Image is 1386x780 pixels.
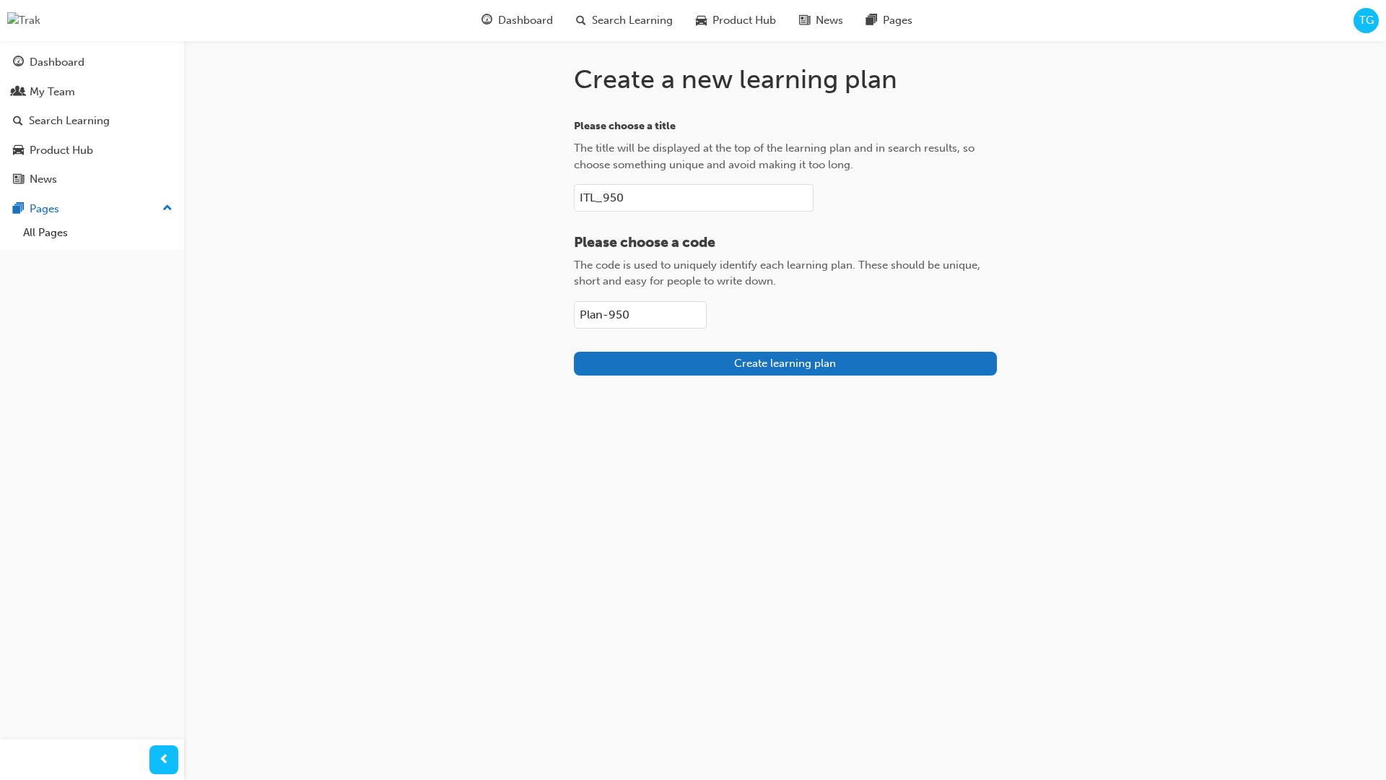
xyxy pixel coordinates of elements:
span: Create learning plan [734,357,836,370]
div: Pages [30,201,59,217]
a: Dashboard [6,49,178,76]
p: Please choose a title [574,118,997,135]
span: Product Hub [712,12,776,29]
span: car-icon [13,144,24,157]
span: News [816,12,843,29]
button: Pages [6,196,178,222]
span: search-icon [576,12,586,30]
span: car-icon [696,12,707,30]
a: guage-iconDashboard [470,6,565,35]
span: news-icon [13,173,24,186]
span: Pages [883,12,912,29]
button: DashboardMy TeamSearch LearningProduct HubNews [6,46,178,196]
a: All Pages [17,222,178,244]
a: Search Learning [6,108,178,134]
span: The title will be displayed at the top of the learning plan and in search results, so choose some... [574,142,975,171]
a: Product Hub [6,137,178,164]
span: people-icon [13,86,24,99]
span: TG [1359,12,1374,29]
p: Please choose a code [574,235,997,251]
div: News [30,171,57,188]
img: Trak [7,12,40,29]
div: Dashboard [30,54,84,71]
div: My Team [30,84,75,100]
a: News [6,166,178,193]
input: Please choose a titleThe title will be displayed at the top of the learning plan and in search re... [574,184,814,212]
span: guage-icon [481,12,492,30]
a: news-iconNews [788,6,855,35]
input: Please choose a codeThe code is used to uniquely identify each learning plan. These should be uni... [574,301,707,329]
span: Dashboard [498,12,553,29]
button: TG [1354,8,1379,33]
a: search-iconSearch Learning [565,6,684,35]
span: search-icon [13,115,23,128]
div: Search Learning [29,113,110,129]
span: news-icon [799,12,810,30]
h1: Create a new learning plan [574,64,997,95]
span: The code is used to uniquely identify each learning plan. These should be unique, short and easy ... [574,259,980,288]
span: guage-icon [13,56,24,69]
div: Product Hub [30,142,93,159]
span: pages-icon [13,203,24,216]
a: pages-iconPages [855,6,924,35]
span: Search Learning [592,12,673,29]
span: up-icon [162,199,173,218]
a: My Team [6,79,178,105]
button: Create learning plan [574,352,997,376]
span: prev-icon [159,751,170,769]
span: pages-icon [866,12,877,30]
a: car-iconProduct Hub [684,6,788,35]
